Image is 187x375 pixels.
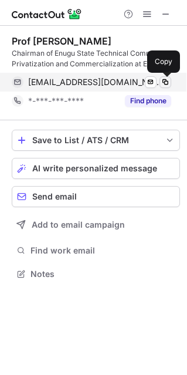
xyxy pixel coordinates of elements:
button: Send email [12,186,180,207]
div: Prof [PERSON_NAME] [12,35,111,47]
div: Save to List / ATS / CRM [32,136,159,145]
span: AI write personalized message [32,164,157,173]
button: Add to email campaign [12,214,180,235]
button: AI write personalized message [12,158,180,179]
img: ContactOut v5.3.10 [12,7,82,21]
button: Reveal Button [125,95,171,107]
button: Find work email [12,242,180,259]
button: Notes [12,266,180,282]
span: Find work email [30,245,175,256]
span: Add to email campaign [32,220,125,229]
span: Send email [32,192,77,201]
span: [EMAIL_ADDRESS][DOMAIN_NAME] [28,77,162,87]
span: Notes [30,269,175,279]
div: Chairman of Enugu State Technical Committee on Privatization and Commercialization at ENUGU STATE... [12,48,180,69]
button: save-profile-one-click [12,130,180,151]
